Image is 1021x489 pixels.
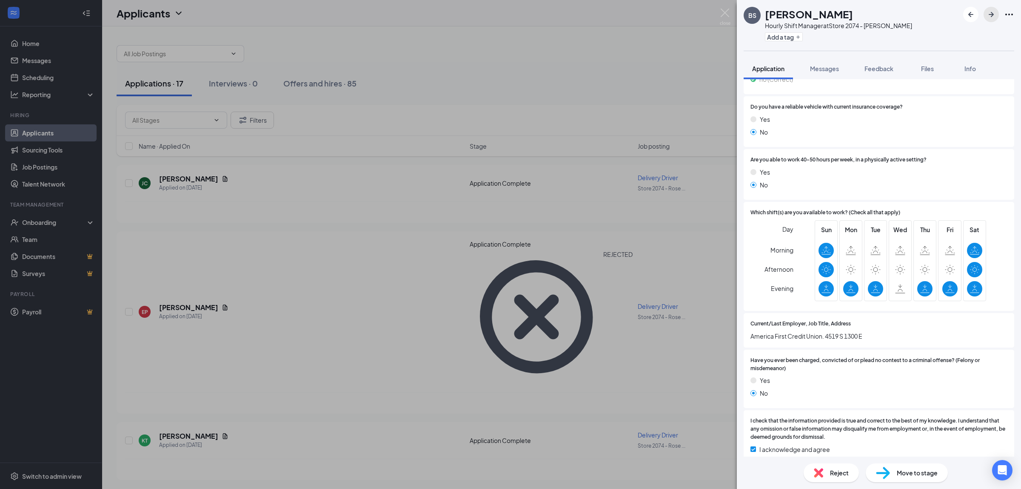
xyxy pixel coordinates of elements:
[750,331,1007,341] span: America First Credit Union. 4519 S 1300 E
[986,9,996,20] svg: ArrowRight
[750,417,1007,441] span: I check that the information provided is true and correct to the best of my knowledge. I understa...
[864,65,893,72] span: Feedback
[921,65,934,72] span: Files
[760,180,768,190] span: No
[770,242,793,258] span: Morning
[750,320,851,328] span: Current/Last Employer, Job Title, Address
[942,225,958,234] span: Fri
[765,32,803,41] button: PlusAdd a tag
[810,65,839,72] span: Messages
[868,225,883,234] span: Tue
[967,225,982,234] span: Sat
[764,262,793,277] span: Afternoon
[782,224,793,234] span: Day
[759,75,793,84] span: no (Correct)
[897,468,938,477] span: Move to stage
[964,65,976,72] span: Info
[1004,9,1014,20] svg: Ellipses
[992,460,1012,480] div: Open Intercom Messenger
[830,468,849,477] span: Reject
[750,156,927,164] span: Are you able to work 40-50 hours per week, in a physically active setting?
[760,127,768,137] span: No
[771,281,793,296] span: Evening
[760,115,770,124] span: Yes
[760,376,770,385] span: Yes
[893,225,908,234] span: Wed
[917,225,933,234] span: Thu
[750,103,903,111] span: Do you have a reliable vehicle with current insurance coverage?
[966,9,976,20] svg: ArrowLeftNew
[760,388,768,398] span: No
[750,357,1007,373] span: Have you ever been charged, convicted of or plead no contest to a criminal offense? (Felony or mi...
[748,11,756,20] div: BS
[796,35,801,40] svg: Plus
[765,7,853,21] h1: [PERSON_NAME]
[984,7,999,22] button: ArrowRight
[750,209,900,217] span: Which shift(s) are you available to work? (Check all that apply)
[759,445,830,454] span: I acknowledge and agree
[752,65,784,72] span: Application
[765,21,912,30] div: Hourly Shift Manager at Store 2074 - [PERSON_NAME]
[819,225,834,234] span: Sun
[963,7,978,22] button: ArrowLeftNew
[843,225,858,234] span: Mon
[760,167,770,177] span: Yes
